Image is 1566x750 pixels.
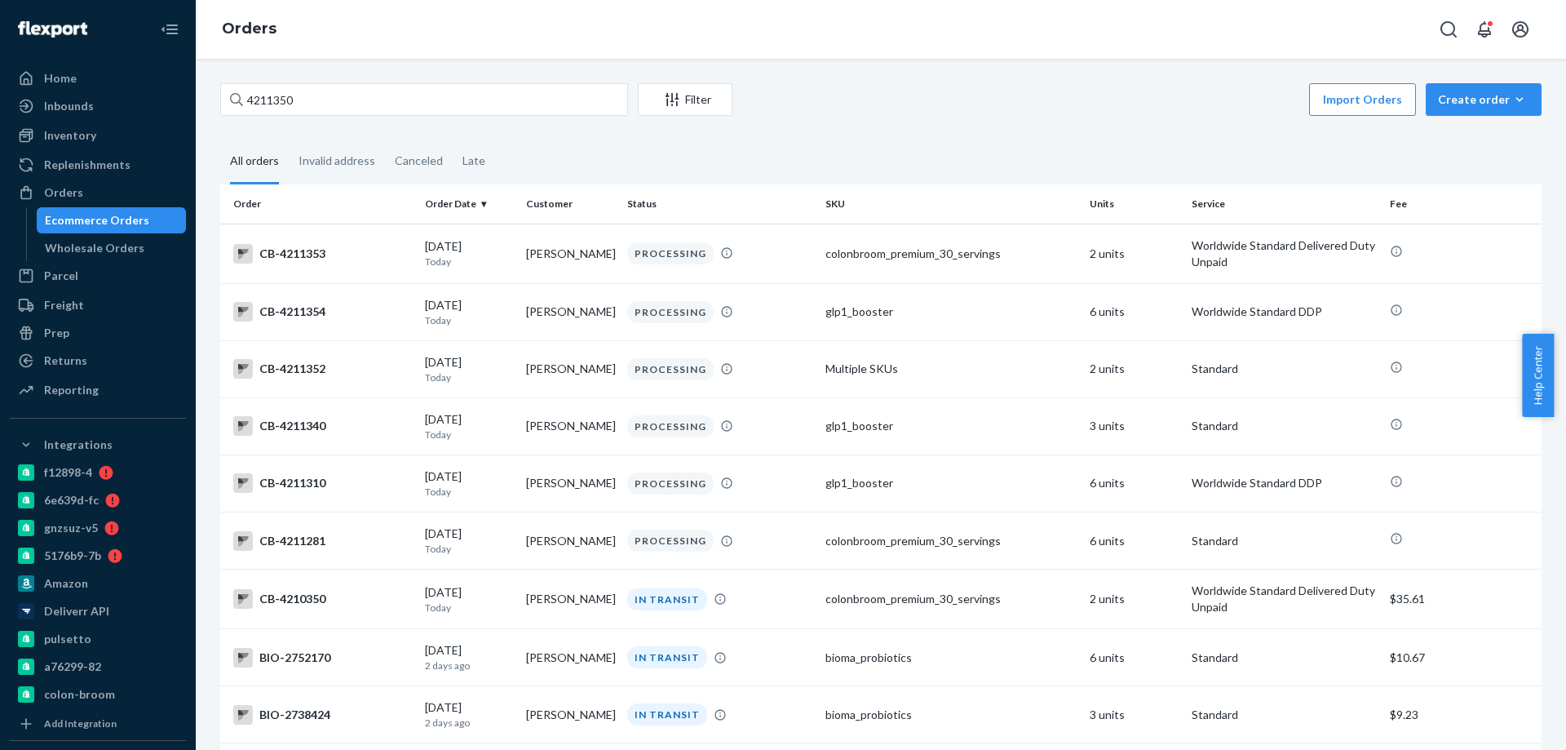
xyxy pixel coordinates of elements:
div: glp1_booster [825,418,1077,434]
div: Prep [44,325,69,341]
td: [PERSON_NAME] [520,224,621,283]
div: Add Integration [44,717,117,730]
td: 2 units [1083,570,1184,629]
td: 2 units [1083,340,1184,397]
div: Amazon [44,575,88,592]
p: Today [425,428,513,442]
div: [DATE] [425,297,513,327]
a: Amazon [10,570,186,597]
div: bioma_probiotics [825,707,1077,723]
td: 6 units [1083,283,1184,340]
button: Open Search Box [1432,13,1465,46]
div: bioma_probiotics [825,650,1077,666]
div: Orders [44,184,83,201]
div: PROCESSING [627,415,714,437]
a: Prep [10,320,186,346]
a: Replenishments [10,152,186,178]
div: [DATE] [425,411,513,442]
div: CB-4211354 [233,302,412,322]
div: IN TRANSIT [627,703,707,726]
p: Today [425,371,513,384]
div: Inventory [44,127,96,144]
th: SKU [819,184,1083,224]
div: Home [44,70,77,87]
div: colon-broom [44,686,115,703]
div: CB-4211353 [233,244,412,264]
p: Worldwide Standard DDP [1192,475,1377,491]
a: a76299-82 [10,654,186,680]
button: Open notifications [1468,13,1501,46]
div: a76299-82 [44,659,101,675]
div: Invalid address [299,140,375,182]
a: 6e639d-fc [10,487,186,513]
button: Open account menu [1504,13,1537,46]
div: PROCESSING [627,530,714,552]
div: f12898-4 [44,464,92,481]
div: Freight [44,297,84,313]
div: Late [462,140,485,182]
a: colon-broom [10,681,186,708]
div: Create order [1438,91,1529,108]
div: Inbounds [44,98,94,114]
a: pulsetto [10,626,186,652]
td: 6 units [1083,513,1184,570]
th: Status [621,184,819,224]
div: 5176b9-7b [44,548,101,564]
p: Today [425,313,513,327]
ol: breadcrumbs [209,6,290,53]
p: Today [425,485,513,499]
a: Orders [222,20,276,38]
th: Order [220,184,418,224]
div: PROCESSING [627,358,714,380]
div: [DATE] [425,354,513,384]
div: BIO-2738424 [233,705,412,725]
th: Service [1185,184,1383,224]
a: Parcel [10,263,186,289]
div: [DATE] [425,584,513,615]
div: CB-4211310 [233,473,412,493]
p: Standard [1192,533,1377,549]
p: Today [425,255,513,268]
div: [DATE] [425,526,513,556]
td: 2 units [1083,224,1184,283]
p: 2 days ago [425,716,513,730]
td: [PERSON_NAME] [520,570,621,629]
button: Integrations [10,432,186,458]
div: Filter [639,91,732,108]
td: [PERSON_NAME] [520,455,621,512]
td: 3 units [1083,397,1184,455]
a: Ecommerce Orders [37,207,187,233]
p: 2 days ago [425,659,513,672]
button: Help Center [1522,334,1554,417]
div: [DATE] [425,238,513,268]
div: CB-4211352 [233,359,412,379]
a: Home [10,65,186,91]
td: [PERSON_NAME] [520,686,621,743]
a: Inbounds [10,93,186,119]
a: Orders [10,180,186,206]
a: Inventory [10,122,186,149]
div: Canceled [395,140,443,182]
p: Standard [1192,418,1377,434]
div: CB-4210350 [233,589,412,609]
div: [DATE] [425,699,513,730]
a: Freight [10,292,186,318]
td: Multiple SKUs [819,340,1083,397]
td: $10.67 [1383,629,1542,686]
div: 6e639d-fc [44,492,99,508]
a: Deliverr API [10,598,186,624]
button: Close Navigation [153,13,186,46]
img: Flexport logo [18,21,87,38]
a: Reporting [10,377,186,403]
input: Search orders [220,83,628,116]
div: Reporting [44,382,99,398]
td: [PERSON_NAME] [520,283,621,340]
p: Standard [1192,707,1377,723]
p: Standard [1192,361,1377,377]
p: Standard [1192,650,1377,666]
div: PROCESSING [627,301,714,323]
button: Filter [638,83,732,116]
div: pulsetto [44,631,91,647]
button: Import Orders [1309,83,1416,116]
